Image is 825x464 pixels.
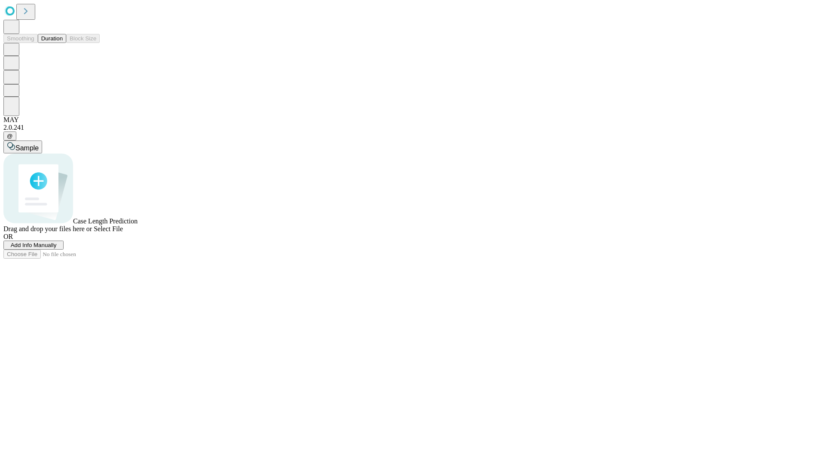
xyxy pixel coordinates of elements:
[38,34,66,43] button: Duration
[15,144,39,152] span: Sample
[3,34,38,43] button: Smoothing
[3,233,13,240] span: OR
[94,225,123,232] span: Select File
[7,133,13,139] span: @
[3,116,822,124] div: MAY
[3,225,92,232] span: Drag and drop your files here or
[66,34,100,43] button: Block Size
[11,242,57,248] span: Add Info Manually
[3,131,16,140] button: @
[3,140,42,153] button: Sample
[3,124,822,131] div: 2.0.241
[73,217,137,225] span: Case Length Prediction
[3,241,64,250] button: Add Info Manually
